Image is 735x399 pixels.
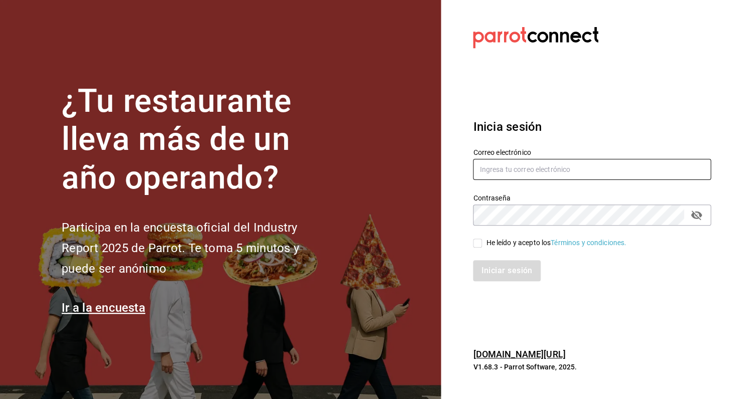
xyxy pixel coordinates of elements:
[62,301,145,315] a: Ir a la encuesta
[473,118,711,136] h3: Inicia sesión
[473,194,711,201] label: Contraseña
[486,238,626,248] div: He leído y acepto los
[473,159,711,180] input: Ingresa tu correo electrónico
[551,239,626,247] a: Términos y condiciones.
[62,218,332,279] h2: Participa en la encuesta oficial del Industry Report 2025 de Parrot. Te toma 5 minutos y puede se...
[473,148,711,155] label: Correo electrónico
[688,207,705,224] button: passwordField
[473,349,565,359] a: [DOMAIN_NAME][URL]
[62,82,332,197] h1: ¿Tu restaurante lleva más de un año operando?
[473,362,711,372] p: V1.68.3 - Parrot Software, 2025.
